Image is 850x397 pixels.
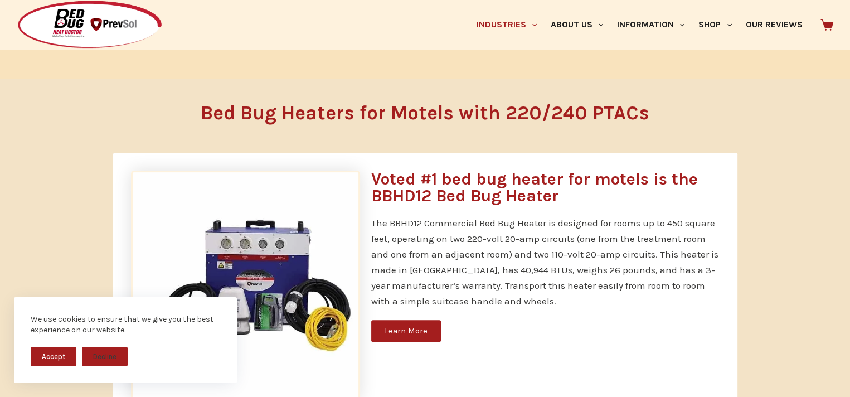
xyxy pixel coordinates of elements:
[385,327,428,335] span: Learn More
[371,320,441,342] a: Learn More
[31,314,220,336] div: We use cookies to ensure that we give you the best experience on our website.
[132,103,718,123] h2: Bed Bug Heaters for Motels with 220/240 PTACs
[371,215,720,309] div: The BBHD12 Commercial Bed Bug Heater is designed for rooms up to 450 square feet, operating on tw...
[9,4,42,38] button: Open LiveChat chat widget
[371,171,720,204] h3: Voted #1 bed bug heater for motels is the BBHD12 Bed Bug Heater
[82,347,128,366] button: Decline
[31,347,76,366] button: Accept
